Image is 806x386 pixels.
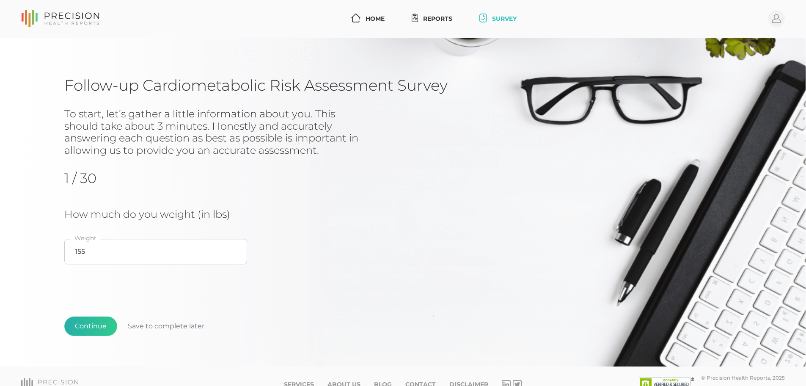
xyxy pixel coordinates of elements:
[408,11,456,27] a: Reports
[64,208,471,221] h3: How much do you weight (in lbs)
[64,76,742,94] h1: Follow-up Cardiometabolic Risk Assessment Survey
[348,11,388,27] a: Home
[64,108,369,157] h3: To start, let’s gather a little information about you. This should take about 3 minutes. Honestly...
[64,317,117,336] button: Continue
[476,11,520,27] a: Survey
[117,317,215,336] button: Save to complete later
[701,375,785,381] div: © Precision Health Reports, 2025
[64,170,151,186] h2: 1 / 30
[64,239,247,264] input: Weight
